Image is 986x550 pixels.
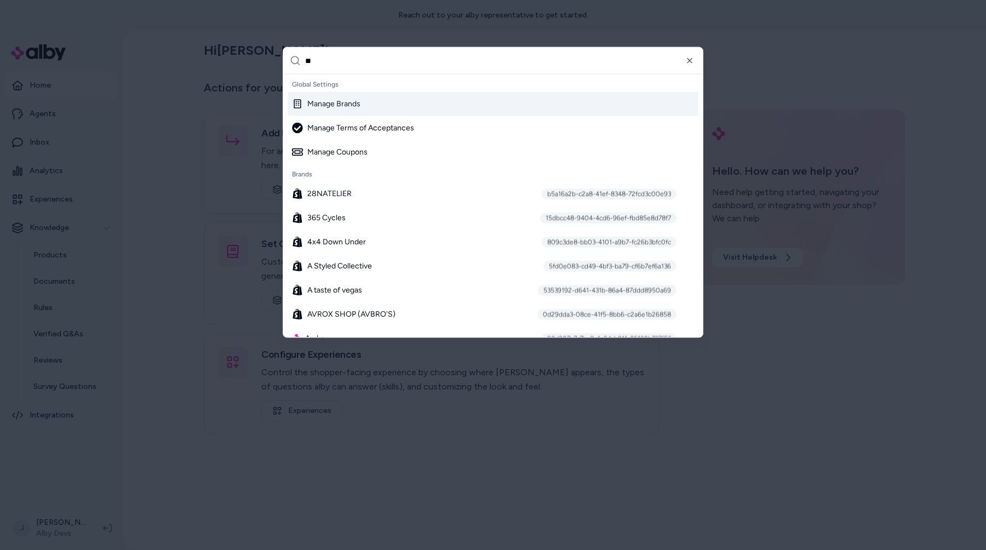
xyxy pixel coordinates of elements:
div: Manage Coupons [292,147,368,158]
div: Manage Brands [292,99,360,110]
div: Brands [288,167,698,182]
div: 98d207c7-7bc8-4c54-b211-86169b737f53 [542,333,677,344]
span: A Styled Collective [307,261,372,272]
span: A taste of vegas [307,285,362,296]
img: alby Logo [292,334,301,343]
span: 4x4 Down Under [307,237,366,248]
span: AVROX SHOP (AVBRO'S) [307,309,395,320]
span: 365 Cycles [307,213,346,224]
div: 5fd0e083-cd49-4bf3-ba79-cf6b7ef6a136 [543,261,677,272]
span: 28NATELIER [307,188,352,199]
div: 809c3de8-bb03-4101-a9b7-fc26b3bfc0fc [542,237,677,248]
div: Manage Terms of Acceptances [292,123,414,134]
div: 53539192-d641-431b-86a4-87ddd8950a69 [538,285,677,296]
span: Aarke [305,333,325,344]
div: Global Settings [288,77,698,92]
div: 0d29dda3-08ce-41f5-8bb6-c2a6e1b26858 [537,309,677,320]
div: 15dbcc48-9404-4cd6-96ef-fbd85e8d78f7 [540,213,677,224]
div: b5a16a2b-c2a8-41ef-8348-72fcd3c00e93 [542,188,677,199]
